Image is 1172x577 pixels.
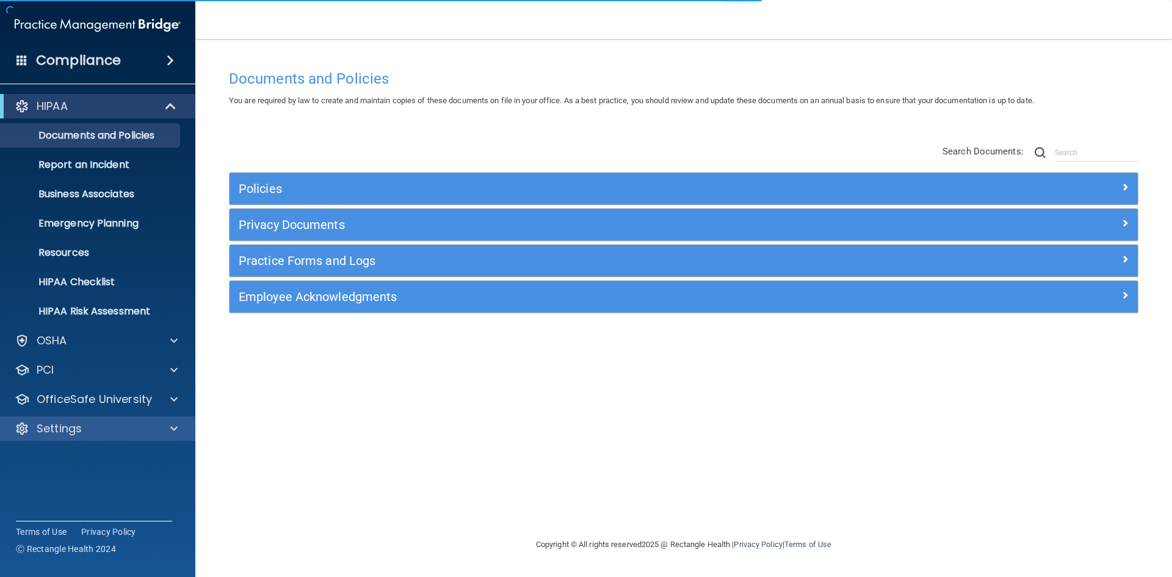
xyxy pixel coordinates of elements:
span: Search Documents: [942,146,1024,157]
p: HIPAA Risk Assessment [8,305,175,318]
span: You are required by law to create and maintain copies of these documents on file in your office. ... [229,96,1034,105]
img: PMB logo [15,13,181,37]
h4: Compliance [36,52,121,69]
a: OSHA [15,333,178,348]
a: Privacy Policy [734,540,782,549]
input: Search [1055,143,1138,162]
div: Copyright © All rights reserved 2025 @ Rectangle Health | | [461,525,906,564]
a: HIPAA [15,99,177,114]
p: PCI [37,363,54,377]
p: Documents and Policies [8,129,175,142]
a: Terms of Use [784,540,831,549]
p: HIPAA [37,99,68,114]
img: ic-search.3b580494.png [1035,147,1046,158]
a: PCI [15,363,178,377]
a: OfficeSafe University [15,392,178,407]
p: Emergency Planning [8,217,175,230]
h5: Practice Forms and Logs [239,254,902,267]
p: Report an Incident [8,159,175,171]
span: Ⓒ Rectangle Health 2024 [16,543,116,555]
a: Practice Forms and Logs [239,251,1129,270]
p: Resources [8,247,175,259]
p: Settings [37,421,82,436]
h5: Employee Acknowledgments [239,290,902,303]
a: Settings [15,421,178,436]
p: Business Associates [8,188,175,200]
p: OfficeSafe University [37,392,152,407]
a: Terms of Use [16,526,67,538]
h4: Documents and Policies [229,71,1138,87]
p: OSHA [37,333,67,348]
h5: Policies [239,182,902,195]
a: Privacy Policy [81,526,136,538]
a: Policies [239,179,1129,198]
a: Privacy Documents [239,215,1129,234]
h5: Privacy Documents [239,218,902,231]
p: HIPAA Checklist [8,276,175,288]
a: Employee Acknowledgments [239,287,1129,307]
